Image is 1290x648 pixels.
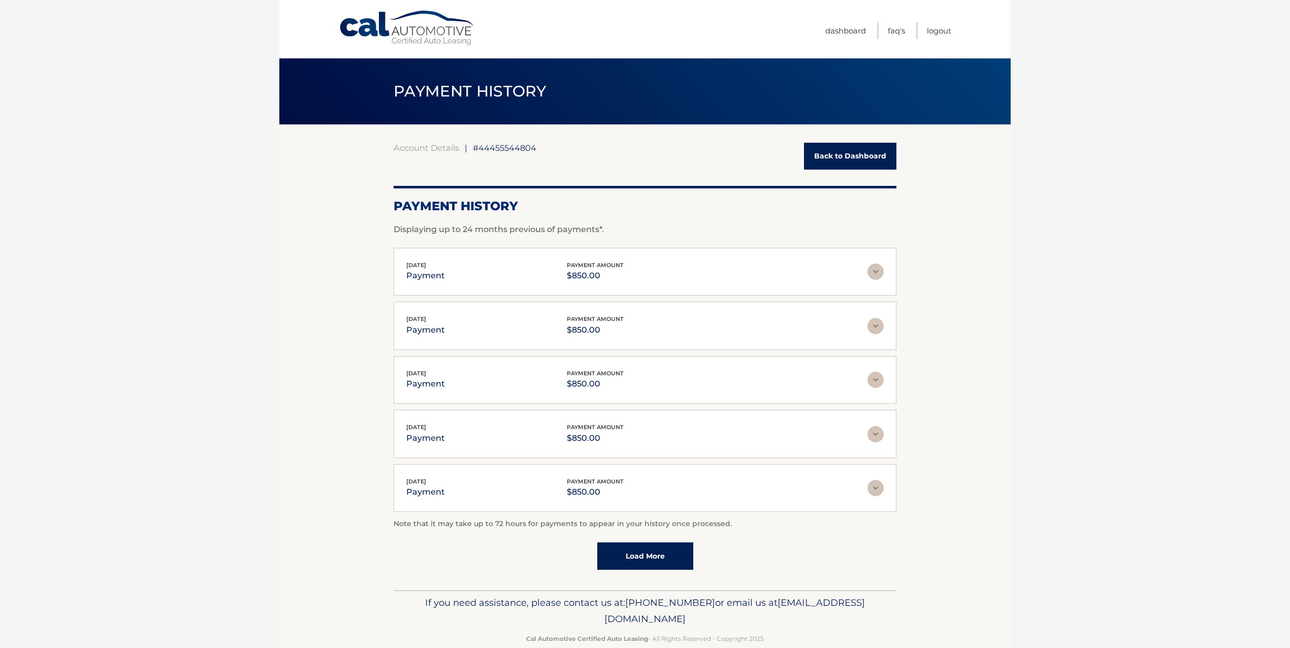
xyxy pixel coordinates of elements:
span: [DATE] [406,424,426,431]
span: payment amount [567,424,624,431]
h2: Payment History [394,199,896,214]
p: payment [406,485,445,499]
p: $850.00 [567,377,624,391]
a: Logout [927,22,951,39]
span: payment amount [567,478,624,485]
p: $850.00 [567,485,624,499]
a: Load More [597,542,693,570]
span: [EMAIL_ADDRESS][DOMAIN_NAME] [604,597,865,625]
img: accordion-rest.svg [867,264,884,280]
img: accordion-rest.svg [867,372,884,388]
span: [PHONE_NUMBER] [625,597,715,608]
span: payment amount [567,370,624,377]
a: Account Details [394,143,459,153]
a: Cal Automotive [339,10,476,46]
span: [DATE] [406,478,426,485]
span: payment amount [567,262,624,269]
a: FAQ's [888,22,905,39]
span: [DATE] [406,315,426,322]
strong: Cal Automotive Certified Auto Leasing [526,635,648,642]
span: | [465,143,467,153]
p: payment [406,323,445,337]
a: Back to Dashboard [804,143,896,170]
p: $850.00 [567,323,624,337]
span: payment amount [567,315,624,322]
span: PAYMENT HISTORY [394,82,546,101]
img: accordion-rest.svg [867,426,884,442]
p: $850.00 [567,431,624,445]
p: payment [406,269,445,283]
span: #44455544804 [473,143,536,153]
span: [DATE] [406,262,426,269]
p: Note that it may take up to 72 hours for payments to appear in your history once processed. [394,518,896,530]
p: $850.00 [567,269,624,283]
p: payment [406,431,445,445]
p: If you need assistance, please contact us at: or email us at [400,595,890,627]
span: [DATE] [406,370,426,377]
img: accordion-rest.svg [867,318,884,334]
p: - All Rights Reserved - Copyright 2025 [400,633,890,644]
p: Displaying up to 24 months previous of payments*. [394,223,896,236]
p: payment [406,377,445,391]
a: Dashboard [825,22,866,39]
img: accordion-rest.svg [867,480,884,496]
